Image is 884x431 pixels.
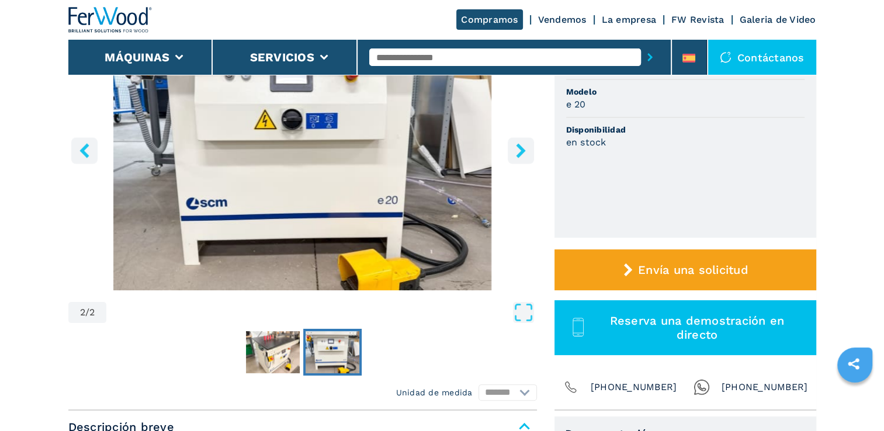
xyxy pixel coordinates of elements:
div: Contáctanos [708,40,816,75]
a: sharethis [839,349,868,378]
a: Compramos [456,9,522,30]
iframe: Chat [834,378,875,422]
button: Envía una solicitud [554,249,816,290]
button: Servicios [250,50,314,64]
button: Go to Slide 2 [303,329,362,376]
button: Go to Slide 1 [244,329,302,376]
span: Disponibilidad [566,124,805,135]
span: / [85,308,89,317]
img: 0699f2d8fb9dd1e26698839cce1b7128 [246,331,300,373]
button: submit-button [641,44,659,71]
a: Vendemos [538,14,587,25]
span: 2 [80,308,85,317]
a: Galeria de Video [740,14,816,25]
h3: e 20 [566,98,586,111]
span: Reserva una demostración en directo [591,314,802,342]
span: [PHONE_NUMBER] [722,379,808,395]
img: 5857625035e63a1811ef58aad4d544a9 [306,331,359,373]
button: right-button [508,137,534,164]
nav: Thumbnail Navigation [68,329,537,376]
div: Go to Slide 2 [68,7,537,290]
img: Canteadora Unilateral SCM e 20 [68,7,537,290]
span: [PHONE_NUMBER] [591,379,677,395]
span: Envía una solicitud [638,263,748,277]
em: Unidad de medida [396,387,473,398]
img: Contáctanos [720,51,732,63]
img: Ferwood [68,7,152,33]
button: Reserva una demostración en directo [554,300,816,355]
h3: en stock [566,135,606,149]
button: left-button [71,137,98,164]
img: Whatsapp [694,379,710,395]
button: Open Fullscreen [109,302,533,323]
span: Modelo [566,86,805,98]
a: La empresa [602,14,657,25]
span: 2 [89,308,95,317]
button: Máquinas [105,50,169,64]
img: Phone [563,379,579,395]
a: FW Revista [671,14,724,25]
